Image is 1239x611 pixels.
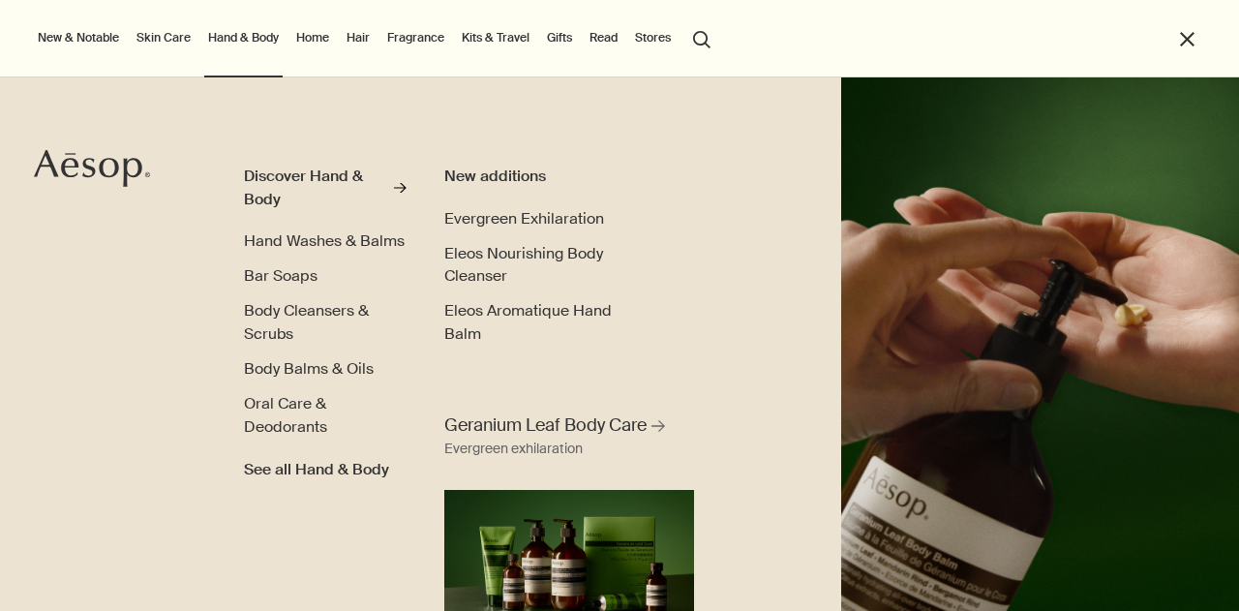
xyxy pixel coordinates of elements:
a: Skin Care [133,26,195,49]
span: Eleos Aromatique Hand Balm [444,300,612,344]
img: A hand holding the pump dispensing Geranium Leaf Body Balm on to hand. [841,77,1239,611]
a: Read [586,26,621,49]
span: Bar Soaps [244,265,317,286]
a: Body Balms & Oils [244,357,374,381]
button: Stores [631,26,675,49]
span: Body Cleansers & Scrubs [244,300,369,344]
span: Eleos Nourishing Body Cleanser [444,243,603,287]
div: Evergreen exhilaration [444,438,583,461]
span: Body Balms & Oils [244,358,374,379]
a: Oral Care & Deodorants [244,392,407,438]
a: Evergreen Exhilaration [444,207,604,230]
a: See all Hand & Body [244,450,389,481]
span: Hand Washes & Balms [244,230,405,251]
div: Discover Hand & Body [244,165,390,210]
button: Close the Menu [1176,28,1198,50]
a: Bar Soaps [244,264,317,288]
a: Home [292,26,333,49]
a: Discover Hand & Body [244,165,407,218]
span: See all Hand & Body [244,458,389,481]
a: Kits & Travel [458,26,533,49]
button: Open search [684,19,719,56]
a: Eleos Nourishing Body Cleanser [444,242,643,288]
svg: Aesop [34,149,150,188]
span: Geranium Leaf Body Care [444,413,647,438]
a: Hand & Body [204,26,283,49]
a: Eleos Aromatique Hand Balm [444,299,643,345]
a: Aesop [34,149,150,193]
a: Fragrance [383,26,448,49]
button: New & Notable [34,26,123,49]
a: Hand Washes & Balms [244,229,405,253]
a: Hair [343,26,374,49]
span: Oral Care & Deodorants [244,393,327,437]
span: Evergreen Exhilaration [444,208,604,229]
a: Gifts [543,26,576,49]
a: Body Cleansers & Scrubs [244,299,407,345]
div: New additions [444,165,643,188]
